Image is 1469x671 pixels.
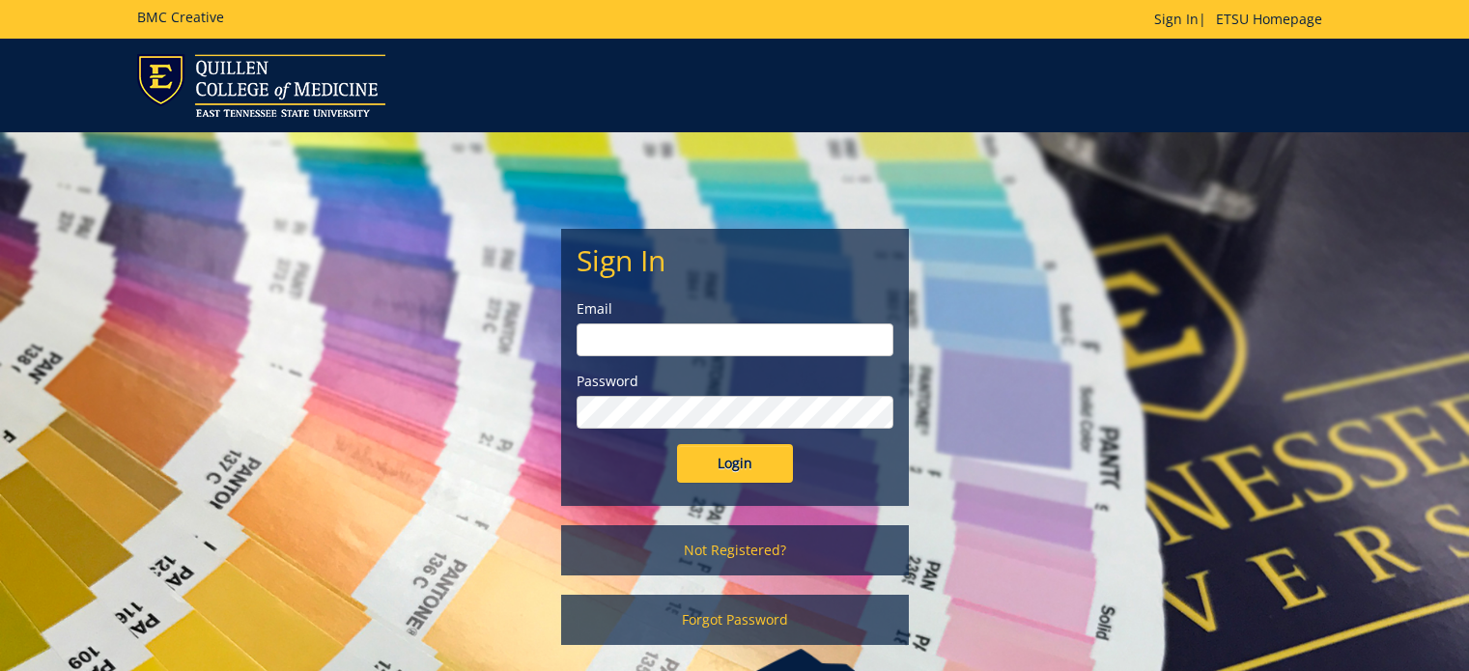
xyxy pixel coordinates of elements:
p: | [1154,10,1332,29]
a: ETSU Homepage [1206,10,1332,28]
h2: Sign In [577,244,893,276]
label: Email [577,299,893,319]
input: Login [677,444,793,483]
a: Forgot Password [561,595,909,645]
h5: BMC Creative [137,10,224,24]
label: Password [577,372,893,391]
img: ETSU logo [137,54,385,117]
a: Sign In [1154,10,1199,28]
a: Not Registered? [561,525,909,575]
